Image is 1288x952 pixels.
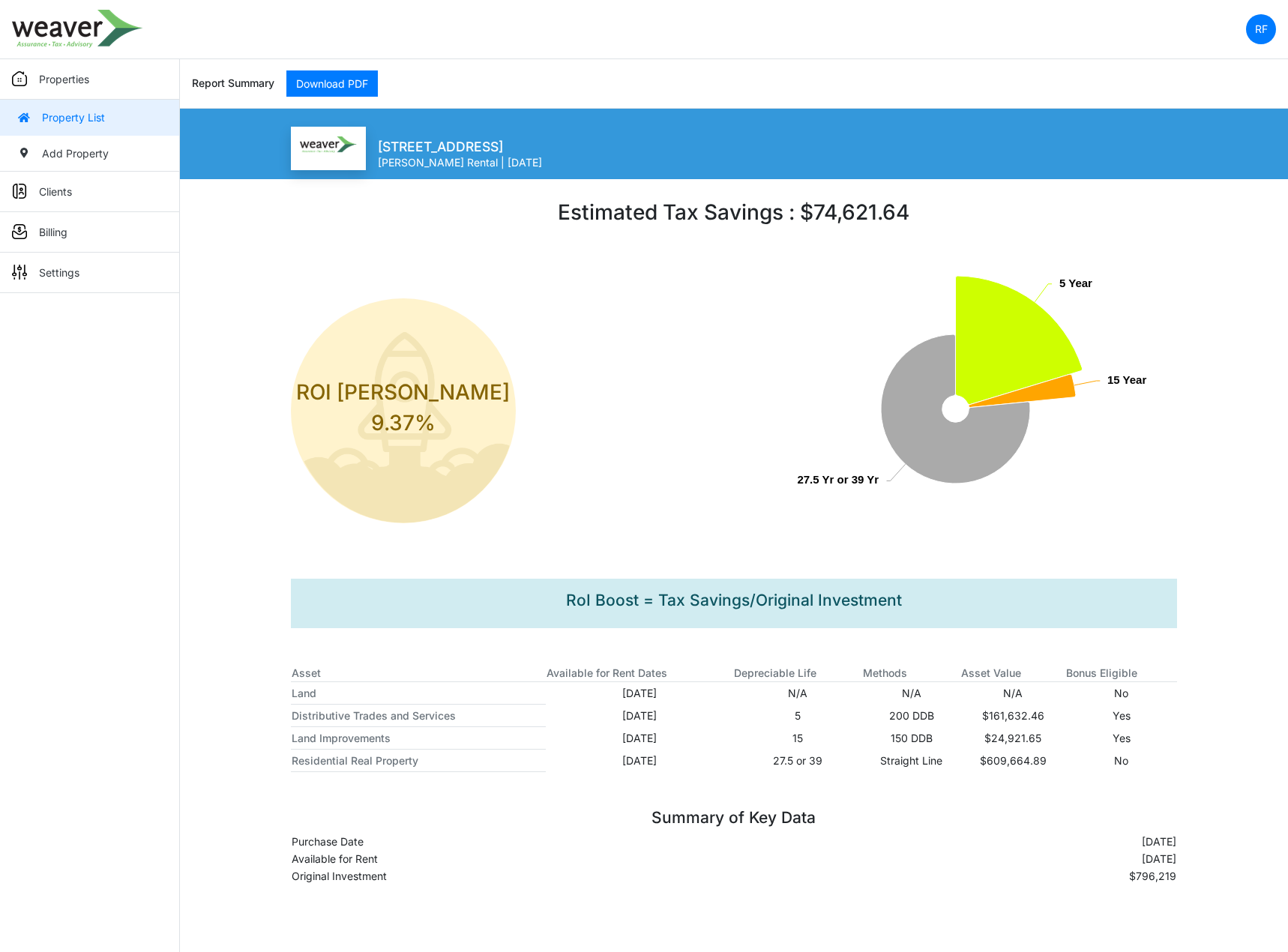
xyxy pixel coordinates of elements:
[286,70,378,97] a: Download PDF
[291,704,546,726] th: Distributive Trades and Services
[955,276,1082,405] path: 5 Year, y: 20.3, z: 790. Depreciation.
[291,664,546,682] th: Asset
[880,850,1177,867] td: [DATE]
[1255,21,1268,37] p: RF
[969,375,1076,408] path: 15 Year, y: 3.13, z: 630. Depreciation.
[12,71,27,86] img: sidemenu_properties.png
[296,411,510,436] h3: 9.37%
[1107,373,1146,386] text: 15 Year
[39,224,67,240] p: Billing
[862,681,960,704] td: N/A
[39,71,89,87] p: Properties
[300,136,357,153] img: Weaver_Logo.png
[733,664,862,682] th: Depreciable Life
[960,664,1065,682] th: Asset Value
[880,867,1177,885] td: $796,219
[733,749,862,771] td: 27.5 or 39
[1065,681,1177,704] td: No
[862,726,960,749] td: 150 DDB
[797,473,879,486] text: 27.5 Yr or 39 Yr
[12,265,27,280] img: sidemenu_settings.png
[378,154,542,170] p: [PERSON_NAME] Rental | [DATE]
[1065,726,1177,749] td: Yes
[558,200,909,226] h2: Estimated Tax Savings : $74,621.64
[291,833,880,850] td: Purchase Date
[291,749,546,771] th: Residential Real Property
[546,726,734,749] td: [DATE]
[734,261,1177,561] svg: Interactive chart
[192,77,274,90] h6: Report Summary
[880,833,1177,850] td: [DATE]
[296,380,510,406] h4: ROI [PERSON_NAME]
[291,681,546,704] th: Land
[12,184,27,199] img: sidemenu_client.png
[960,704,1065,726] td: $161,632.46
[734,261,1177,561] div: Chart. Highcharts interactive chart.
[1065,749,1177,771] td: No
[733,681,862,704] td: N/A
[1246,14,1276,44] a: RF
[291,726,546,749] th: Land Improvements
[566,591,902,609] h4: RoI Boost = Tax Savings/Original Investment
[960,726,1065,749] td: $24,921.65
[862,704,960,726] td: 200 DDB
[12,224,27,239] img: sidemenu_billing.png
[881,334,1030,483] path: 27.5 Yr or 39 Yr, y: 76.57, z: 180. Depreciation.
[1065,704,1177,726] td: Yes
[291,867,880,885] td: Original Investment
[546,749,734,771] td: [DATE]
[960,681,1065,704] td: N/A
[733,704,862,726] td: 5
[1059,277,1092,289] text: 5 Year
[291,850,880,867] td: Available for Rent
[1065,664,1177,682] th: Bonus Eligible
[546,681,734,704] td: [DATE]
[546,664,734,682] th: Available for Rent Dates
[378,139,542,154] h5: [STREET_ADDRESS]
[39,265,79,280] p: Settings
[291,808,1177,827] h4: Summary of Key Data
[960,749,1065,771] td: $609,664.89
[546,704,734,726] td: [DATE]
[12,10,143,48] img: spp logo
[733,726,862,749] td: 15
[862,749,960,771] td: Straight Line
[39,184,72,199] p: Clients
[862,664,960,682] th: Methods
